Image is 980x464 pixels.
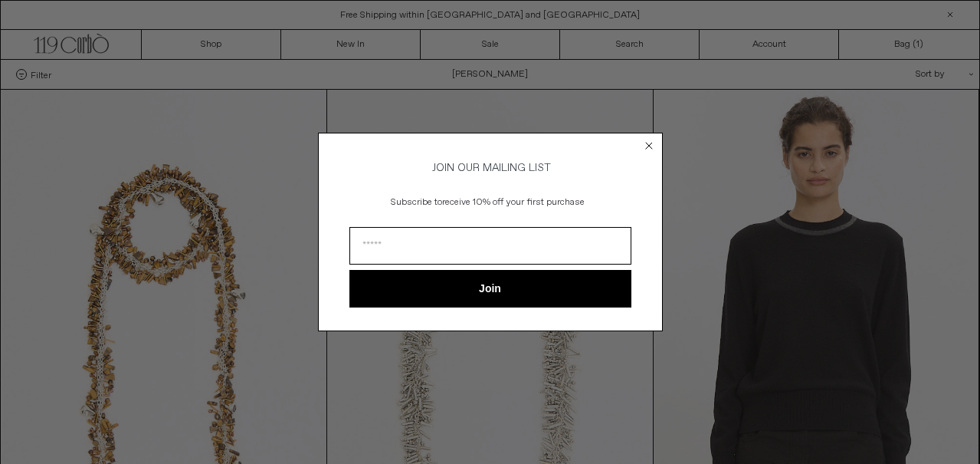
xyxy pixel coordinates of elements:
[349,270,631,308] button: Join
[430,161,551,175] span: JOIN OUR MAILING LIST
[391,196,442,209] span: Subscribe to
[349,227,631,265] input: Email
[641,138,657,153] button: Close dialog
[442,196,585,209] span: receive 10% off your first purchase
